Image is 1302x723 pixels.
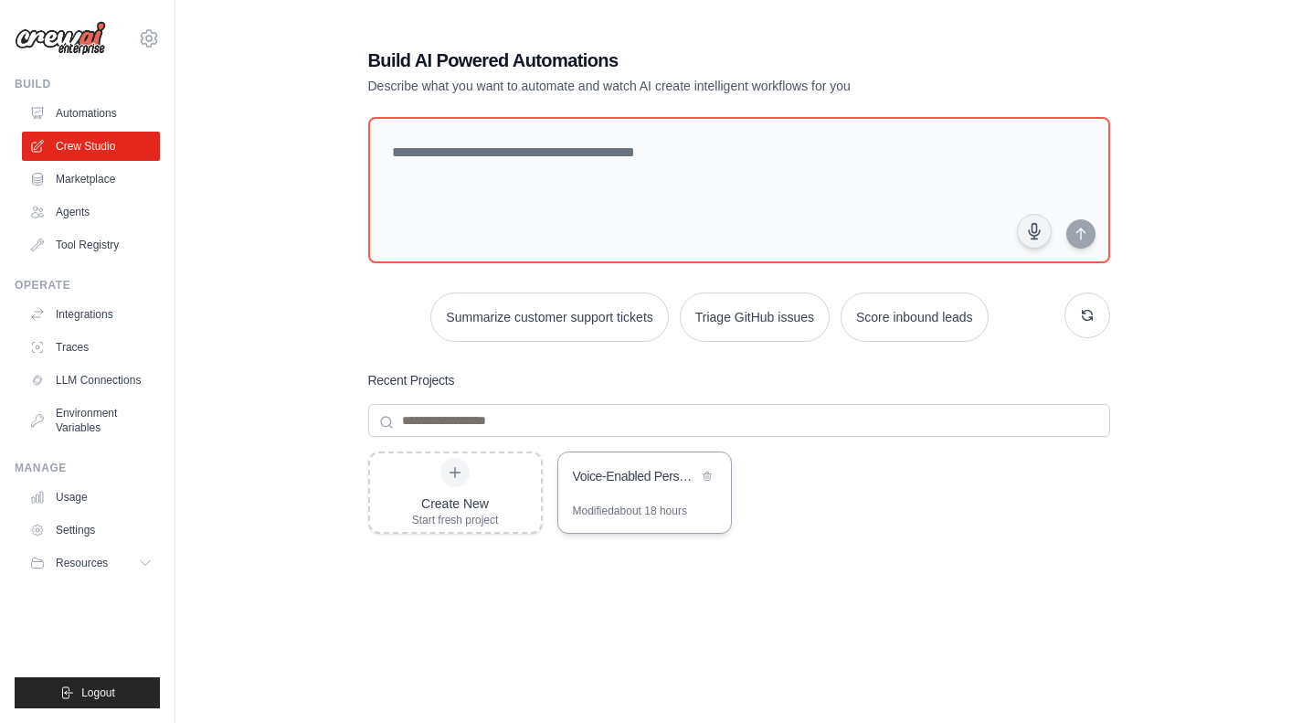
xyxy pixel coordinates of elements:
button: Resources [22,548,160,578]
button: Get new suggestions [1064,292,1110,338]
a: Integrations [22,300,160,329]
div: Manage [15,461,160,475]
a: Automations [22,99,160,128]
a: Environment Variables [22,399,160,442]
h3: Recent Projects [368,371,455,389]
a: Marketplace [22,165,160,194]
button: Score inbound leads [841,292,989,342]
span: Logout [81,686,115,700]
a: Tool Registry [22,230,160,260]
span: Resources [56,556,108,570]
h1: Build AI Powered Automations [368,48,982,73]
div: Create New [412,494,499,513]
a: Crew Studio [22,132,160,161]
iframe: Chat Widget [1211,635,1302,723]
a: LLM Connections [22,366,160,395]
div: Modified about 18 hours [573,504,687,518]
button: Click to speak your automation idea [1017,214,1052,249]
div: Voice-Enabled Personal Assistant [573,467,698,485]
button: Delete project [698,467,716,485]
img: Logo [15,21,106,56]
a: Usage [22,483,160,512]
div: Operate [15,278,160,292]
div: Start fresh project [412,513,499,527]
button: Summarize customer support tickets [430,292,668,342]
div: Build [15,77,160,91]
p: Describe what you want to automate and watch AI create intelligent workflows for you [368,77,982,95]
button: Triage GitHub issues [680,292,830,342]
a: Agents [22,197,160,227]
button: Logout [15,677,160,708]
a: Traces [22,333,160,362]
a: Settings [22,516,160,545]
